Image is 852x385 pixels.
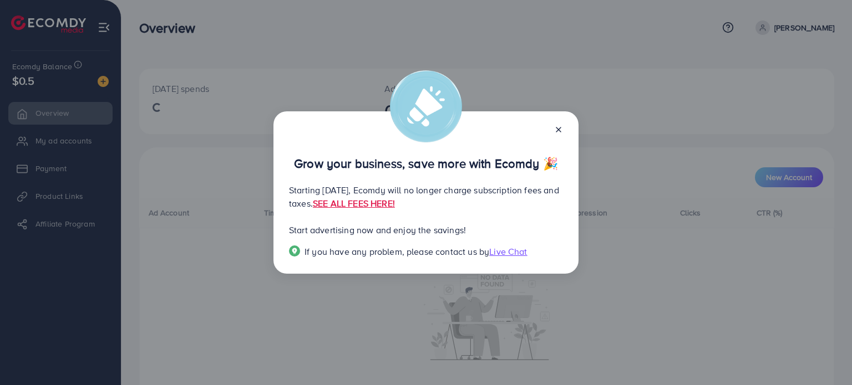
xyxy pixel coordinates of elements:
p: Starting [DATE], Ecomdy will no longer charge subscription fees and taxes. [289,183,563,210]
a: SEE ALL FEES HERE! [313,197,395,209]
img: Popup guide [289,245,300,256]
p: Grow your business, save more with Ecomdy 🎉 [289,157,563,170]
p: Start advertising now and enjoy the savings! [289,223,563,237]
span: If you have any problem, please contact us by [305,245,489,258]
img: alert [390,70,462,142]
span: Live Chat [489,245,527,258]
